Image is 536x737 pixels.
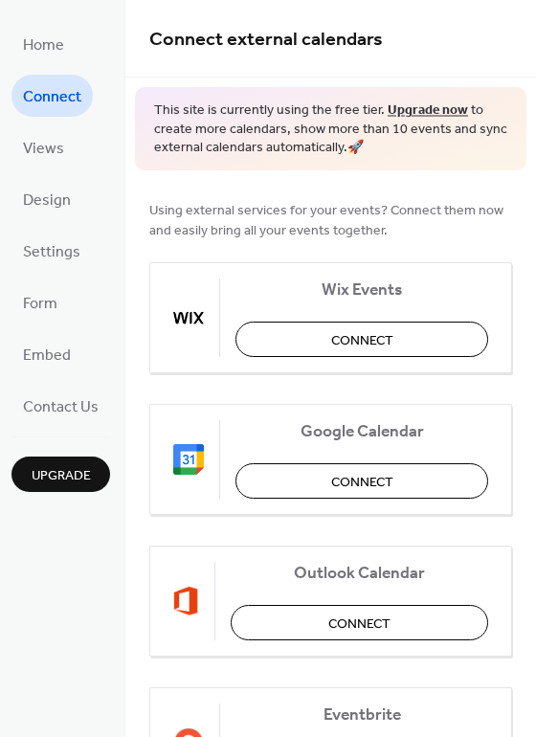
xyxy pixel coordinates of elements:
span: Google Calendar [235,421,488,441]
span: Home [23,31,64,61]
img: google [173,444,204,475]
a: Contact Us [11,385,110,427]
span: Connect [328,614,391,634]
button: Connect [231,605,488,640]
span: Using external services for your events? Connect them now and easily bring all your events together. [149,200,512,240]
span: Views [23,134,64,165]
a: Upgrade now [388,98,468,123]
button: Connect [235,463,488,499]
span: Design [23,186,71,216]
img: wix [173,302,204,333]
span: Connect [331,330,393,350]
span: Embed [23,341,71,371]
span: Eventbrite [235,704,488,725]
span: This site is currently using the free tier. to create more calendars, show more than 10 events an... [154,101,507,158]
span: Upgrade [32,466,91,486]
button: Connect [235,322,488,357]
a: Settings [11,230,92,272]
button: Upgrade [11,457,110,492]
a: Views [11,126,76,168]
span: Connect external calendars [149,21,383,58]
img: outlook [173,586,199,616]
span: Contact Us [23,392,99,423]
span: Wix Events [235,279,488,300]
a: Connect [11,75,93,117]
span: Settings [23,237,80,268]
span: Form [23,289,57,320]
a: Home [11,23,76,65]
span: Outlook Calendar [231,563,488,583]
span: Connect [331,472,393,492]
a: Form [11,281,69,324]
span: Connect [23,82,81,113]
a: Embed [11,333,82,375]
a: Design [11,178,82,220]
